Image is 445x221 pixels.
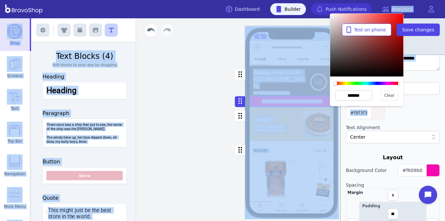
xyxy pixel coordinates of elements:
h3: Heading [43,73,127,80]
div: Center [350,134,429,140]
span: More Menu [4,204,26,209]
button: There once was a ship that put to sea, the name of the ship was the [PERSON_NAME]. The winds blew... [43,119,126,147]
span: Clear [384,93,394,98]
label: Text Alignment [346,124,440,131]
button: #f8f3f3 [346,107,385,119]
div: Margin [347,190,363,195]
div: Nyheder [297,57,310,61]
span: #f609b0 [402,168,422,173]
label: Spacing [346,182,440,188]
button: Click me [43,167,126,184]
span: Shop [10,41,20,46]
h3: Button [43,158,127,166]
div: Layout [346,154,440,161]
span: Text [11,106,19,111]
div: More [320,209,327,212]
button: Clear [381,91,398,100]
h2: Text Blocks (4) [43,50,127,62]
div: Add blocks to your app by dragging [43,62,127,67]
h3: Paragraph [43,110,127,117]
button: Besøg vores butik i [GEOGRAPHIC_DATA]SE ÅBNINGSTIDER HER [250,66,334,99]
div: Shop [257,209,263,212]
button: Save changes [397,24,440,36]
button: Obs. vi sender ikke ordre fredag d. 5/9 [250,96,334,107]
span: #f8f3f3 [350,110,367,115]
button: #f609b0 [398,164,440,177]
span: Screens [7,73,23,78]
div: Opskrifter [296,209,309,212]
a: Dashboard [221,3,265,15]
a: Analytics [377,3,418,15]
span: Top Bar [8,139,22,144]
div: Forme [320,57,329,61]
h3: Quote [43,194,127,202]
div: Favorites [276,209,287,212]
div: Tilbud [277,57,286,61]
div: Forside [255,57,266,61]
span: Test on phone [347,26,386,33]
a: Builder [270,3,306,15]
label: Background Color [346,167,387,174]
div: Padding [362,203,423,209]
button: Test on phone [342,24,392,36]
img: BravoShop [5,5,43,14]
a: Push Notifications [311,3,372,15]
span: Navigation [4,171,26,177]
span: Save changes [402,26,434,33]
button: OpskriftBiscoff Cheesecake - [PERSON_NAME] her [250,107,334,141]
button: Heading [43,82,126,99]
